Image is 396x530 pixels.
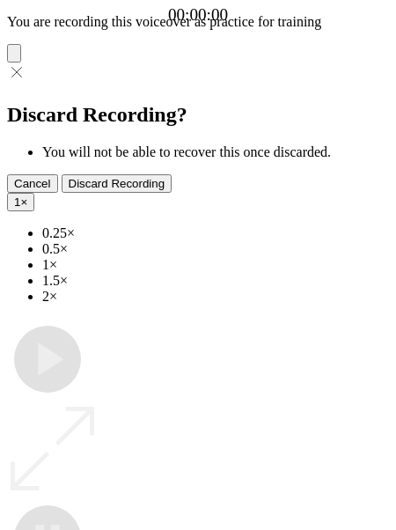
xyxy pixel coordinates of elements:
li: 2× [42,289,389,305]
p: You are recording this voiceover as practice for training [7,14,389,30]
li: 1.5× [42,273,389,289]
button: Cancel [7,174,58,193]
li: 0.5× [42,241,389,257]
span: 1 [14,195,20,209]
li: 1× [42,257,389,273]
li: 0.25× [42,225,389,241]
button: 1× [7,193,34,211]
li: You will not be able to recover this once discarded. [42,144,389,160]
h2: Discard Recording? [7,103,389,127]
a: 00:00:00 [168,5,228,25]
button: Discard Recording [62,174,172,193]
